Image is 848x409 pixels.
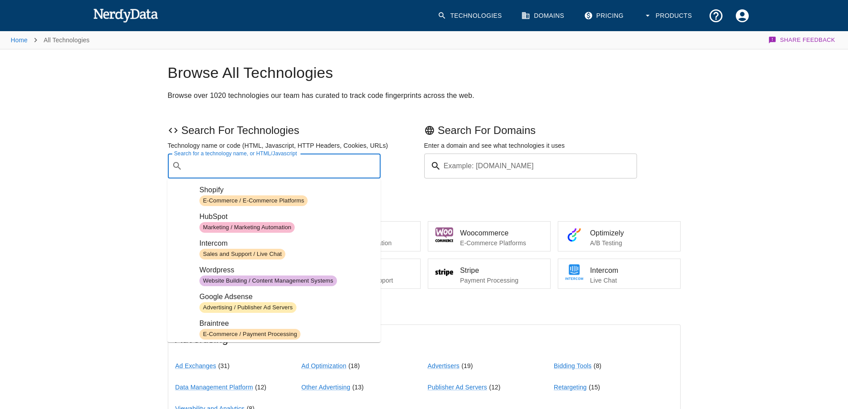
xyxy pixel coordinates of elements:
[428,384,487,391] a: Publisher Ad Servers
[11,31,89,49] nav: breadcrumb
[590,276,673,285] p: Live Chat
[199,318,373,329] span: Braintree
[460,265,543,276] span: Stripe
[516,3,571,29] a: Domains
[462,362,473,369] span: ( 19 )
[168,303,681,317] p: Browse
[255,384,267,391] span: ( 12 )
[168,89,681,102] h2: Browse over 1020 technologies our team has curated to track code fingerprints across the web.
[174,150,297,157] label: Search for a technology name, or HTML/Javascript
[175,332,673,346] span: Advertising
[424,141,681,150] p: Enter a domain and see what technologies it uses
[199,211,373,222] span: HubSpot
[301,362,346,369] a: Ad Optimization
[729,3,755,29] button: Account Settings
[349,362,360,369] span: ( 18 )
[44,36,89,45] p: All Technologies
[11,36,28,44] a: Home
[199,197,308,205] span: E-Commerce / E-Commerce Platforms
[460,228,543,239] span: Woocommerce
[432,3,509,29] a: Technologies
[199,277,337,285] span: Website Building / Content Management Systems
[767,31,837,49] button: Share Feedback
[489,384,501,391] span: ( 12 )
[590,239,673,247] p: A/B Testing
[428,221,551,251] a: WoocommerceE-Commerce Platforms
[199,250,285,259] span: Sales and Support / Live Chat
[424,123,681,138] p: Search For Domains
[199,304,296,312] span: Advertising / Publisher Ad Servers
[579,3,631,29] a: Pricing
[199,185,373,195] span: Shopify
[638,3,699,29] button: Products
[590,265,673,276] span: Intercom
[199,330,300,339] span: E-Commerce / Payment Processing
[460,276,543,285] p: Payment Processing
[594,362,602,369] span: ( 8 )
[168,64,681,82] h1: Browse All Technologies
[168,123,424,138] p: Search For Technologies
[589,384,600,391] span: ( 15 )
[199,238,373,249] span: Intercom
[554,384,587,391] a: Retargeting
[199,292,373,302] span: Google Adsense
[301,384,350,391] a: Other Advertising
[199,265,373,275] span: Wordpress
[168,141,424,150] p: Technology name or code (HTML, Javascript, HTTP Headers, Cookies, URLs)
[558,221,681,251] a: OptimizelyA/B Testing
[175,362,216,369] a: Ad Exchanges
[428,259,551,289] a: StripePayment Processing
[590,228,673,239] span: Optimizely
[558,259,681,289] a: IntercomLive Chat
[175,384,253,391] a: Data Management Platform
[199,223,295,232] span: Marketing / Marketing Automation
[554,362,592,369] a: Bidding Tools
[460,239,543,247] p: E-Commerce Platforms
[168,200,681,214] p: Popular
[218,362,230,369] span: ( 31 )
[353,384,364,391] span: ( 13 )
[428,362,460,369] a: Advertisers
[703,3,729,29] button: Support and Documentation
[93,6,158,24] img: NerdyData.com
